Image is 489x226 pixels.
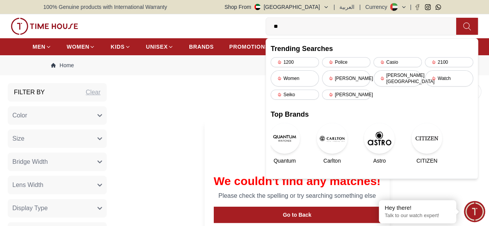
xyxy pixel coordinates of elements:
img: Quantum [269,123,300,154]
span: Astro [373,157,386,165]
nav: Breadcrumb [43,55,446,75]
h2: Trending Searches [271,43,473,54]
span: Lens Width [12,180,43,190]
a: Whatsapp [435,4,441,10]
button: Go to Back [214,207,381,223]
button: Color [8,106,107,125]
div: Watch [425,70,473,87]
button: Lens Width [8,176,107,194]
button: العربية [339,3,354,11]
span: Display Type [12,204,48,213]
h1: We couldn't find any matches! [214,174,381,188]
div: [PERSON_NAME][GEOGRAPHIC_DATA] [373,70,422,87]
h2: Top Brands [271,109,473,120]
button: Shop From[GEOGRAPHIC_DATA] [225,3,329,11]
p: Please check the spelling or try searching something else [214,191,381,201]
a: PROMOTIONS [229,40,275,54]
button: Size [8,129,107,148]
a: Home [51,61,74,69]
a: CITIZENCITIZEN [413,123,441,165]
div: 1200 [271,57,319,67]
div: Seiko [271,90,319,100]
div: Currency [365,3,390,11]
a: KIDS [111,40,130,54]
a: MEN [32,40,51,54]
img: United Arab Emirates [254,4,261,10]
div: Police [322,57,370,67]
a: WOMEN [67,40,95,54]
span: | [410,3,411,11]
img: ... [11,18,78,35]
a: QuantumQuantum [271,123,299,165]
button: Display Type [8,199,107,218]
div: 2100 [425,57,473,67]
p: Talk to our watch expert! [385,212,450,219]
span: UNISEX [146,43,168,51]
span: MEN [32,43,45,51]
span: | [334,3,335,11]
div: [PERSON_NAME] [322,70,370,87]
span: Color [12,111,27,120]
span: BRANDS [189,43,214,51]
span: Bridge Width [12,157,48,167]
a: AstroAstro [365,123,394,165]
div: Chat Widget [464,201,485,222]
span: | [359,3,361,11]
img: Astro [364,123,395,154]
span: WOMEN [67,43,90,51]
button: Bridge Width [8,153,107,171]
a: BRANDS [189,40,214,54]
span: CITIZEN [416,157,437,165]
h3: Filter By [14,88,45,97]
img: Carlton [317,123,348,154]
div: Casio [373,57,422,67]
span: PROMOTIONS [229,43,269,51]
div: Hey there! [385,204,450,212]
span: Size [12,134,24,143]
div: Clear [86,88,101,97]
a: UNISEX [146,40,174,54]
a: CarltonCarlton [318,123,346,165]
div: Women [271,70,319,87]
a: Instagram [425,4,431,10]
span: Quantum [274,157,296,165]
span: Carlton [323,157,341,165]
img: CITIZEN [411,123,442,154]
span: KIDS [111,43,124,51]
a: Facebook [414,4,420,10]
span: 100% Genuine products with International Warranty [43,3,167,11]
div: [PERSON_NAME] [322,90,370,100]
